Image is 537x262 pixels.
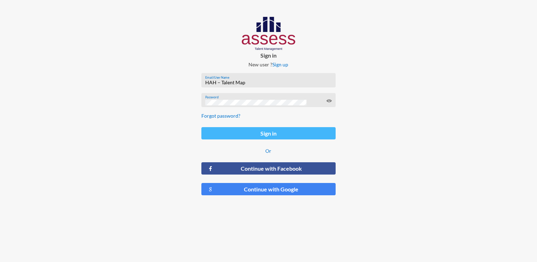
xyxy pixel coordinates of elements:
[201,148,335,154] p: Or
[201,183,335,195] button: Continue with Google
[196,52,341,59] p: Sign in
[205,80,332,85] input: Email/User Name
[201,162,335,175] button: Continue with Facebook
[196,61,341,67] p: New user ?
[242,17,296,51] img: AssessLogoo.svg
[201,113,240,119] a: Forgot password?
[272,61,288,67] a: Sign up
[201,127,335,139] button: Sign in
